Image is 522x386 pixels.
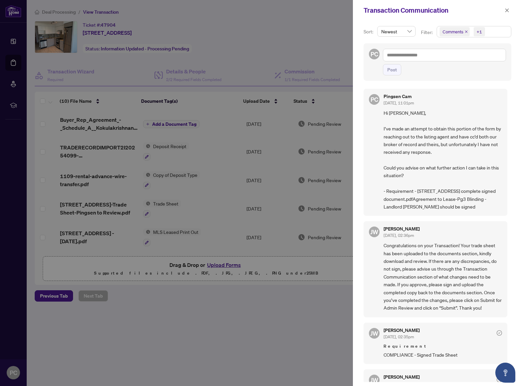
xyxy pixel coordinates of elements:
span: JW [370,375,378,385]
span: Hi [PERSON_NAME], I’ve made an attempt to obtain this portion of the form by reaching out to the ... [384,109,502,211]
div: Transaction Communication [364,5,503,15]
span: check-circle [497,330,502,336]
span: JW [370,227,378,237]
span: [DATE], 02:35pm [384,381,414,386]
span: PC [371,49,378,59]
span: [DATE], 11:01pm [384,100,414,105]
span: COMPLIANCE - Signed Trade Sheet [384,351,502,359]
span: Newest [381,26,412,36]
span: Comments [443,28,463,35]
h5: [PERSON_NAME] [384,375,420,379]
span: [DATE], 02:36pm [384,233,414,238]
div: +1 [477,28,482,35]
span: [DATE], 02:35pm [384,334,414,339]
span: PC [371,95,378,104]
button: Open asap [495,363,515,383]
h5: [PERSON_NAME] [384,227,420,231]
span: Congratulations on your Transaction! Your trade sheet has been uploaded to the documents section,... [384,242,502,312]
h5: Pingsen Cam [384,94,414,99]
span: Requirement [384,343,502,350]
button: Post [383,64,401,75]
span: close [505,8,509,13]
p: Filter: [421,29,434,36]
span: check-circle [497,377,502,382]
h5: [PERSON_NAME] [384,328,420,333]
span: Comments [440,27,470,36]
span: close [465,30,468,33]
span: JW [370,329,378,338]
p: Sort: [364,28,375,35]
